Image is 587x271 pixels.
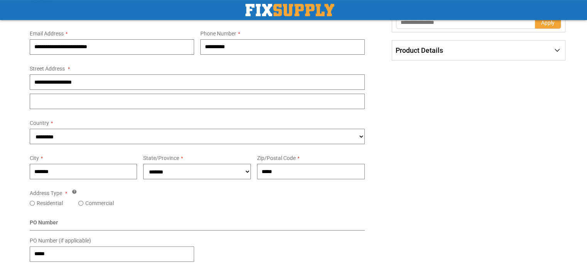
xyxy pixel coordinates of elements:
span: City [30,155,39,161]
span: PO Number (if applicable) [30,237,91,244]
label: Commercial [85,199,114,207]
div: PO Number [30,219,365,231]
span: Apply [541,20,555,26]
span: Country [30,120,49,126]
img: Fix Industrial Supply [245,4,334,16]
a: store logo [245,4,334,16]
span: Product Details [396,46,443,54]
span: Address Type [30,190,62,196]
label: Residential [37,199,63,207]
span: Street Address [30,66,65,72]
span: Phone Number [200,30,236,37]
span: Email Address [30,30,64,37]
button: Apply [535,17,561,29]
span: State/Province [143,155,179,161]
span: Zip/Postal Code [257,155,296,161]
